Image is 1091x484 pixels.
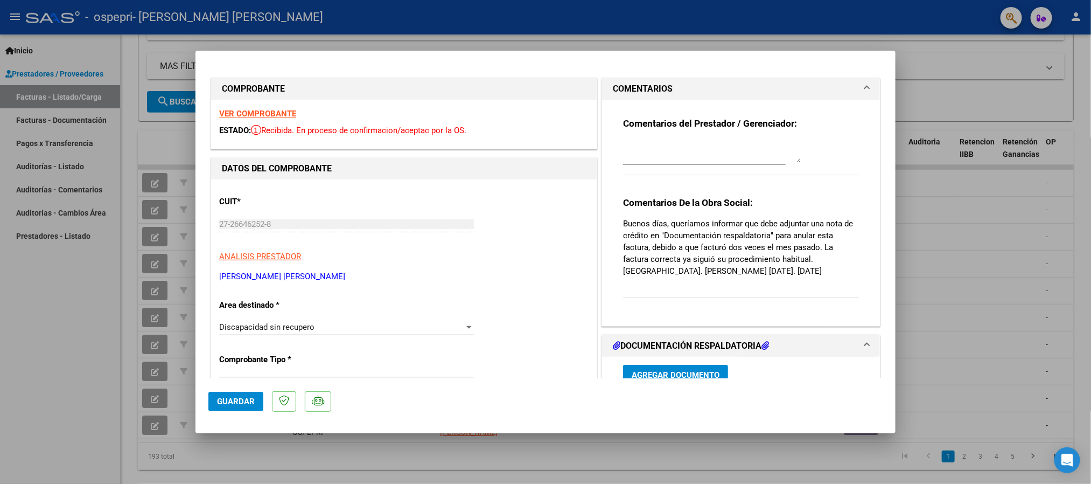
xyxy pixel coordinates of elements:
strong: Comentarios De la Obra Social: [623,197,753,208]
span: Recibida. En proceso de confirmacion/aceptac por la OS. [251,126,466,135]
h1: DOCUMENTACIÓN RESPALDATORIA [613,340,769,352]
mat-expansion-panel-header: DOCUMENTACIÓN RESPALDATORIA [602,335,880,357]
div: Open Intercom Messenger [1054,447,1080,473]
p: Comprobante Tipo * [219,354,330,366]
p: Area destinado * [219,299,330,312]
span: Agregar Documento [632,370,719,380]
strong: DATOS DEL COMPROBANTE [222,163,332,174]
span: ESTADO: [219,126,251,135]
strong: COMPROBANTE [222,84,285,94]
span: Factura C [219,377,254,386]
p: [PERSON_NAME] [PERSON_NAME] [219,271,589,283]
span: Guardar [217,397,255,406]
p: CUIT [219,196,330,208]
span: ANALISIS PRESTADOR [219,252,301,261]
a: VER COMPROBANTE [219,109,296,119]
span: Discapacidad sin recupero [219,322,314,332]
h1: COMENTARIOS [613,82,673,95]
button: Agregar Documento [623,365,728,385]
p: Buenos días, queríamos informar que debe adjuntar una nota de crédito en "Documentación respaldat... [623,218,859,277]
button: Guardar [208,392,263,411]
mat-expansion-panel-header: COMENTARIOS [602,78,880,100]
div: COMENTARIOS [602,100,880,326]
strong: Comentarios del Prestador / Gerenciador: [623,118,797,129]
